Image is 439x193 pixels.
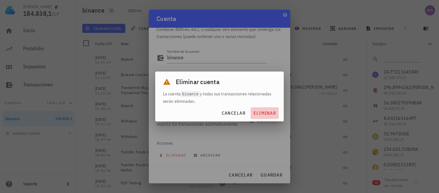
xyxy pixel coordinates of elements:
span: eliminar [253,110,276,116]
code: binance [181,91,200,97]
span: La cuenta y todas sus transacciones relacionadas serán eliminadas. [163,87,271,108]
span: Eliminar cuenta [176,77,219,87]
span: cancelar [221,110,246,116]
button: eliminar [251,107,279,119]
button: cancelar [219,107,248,119]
